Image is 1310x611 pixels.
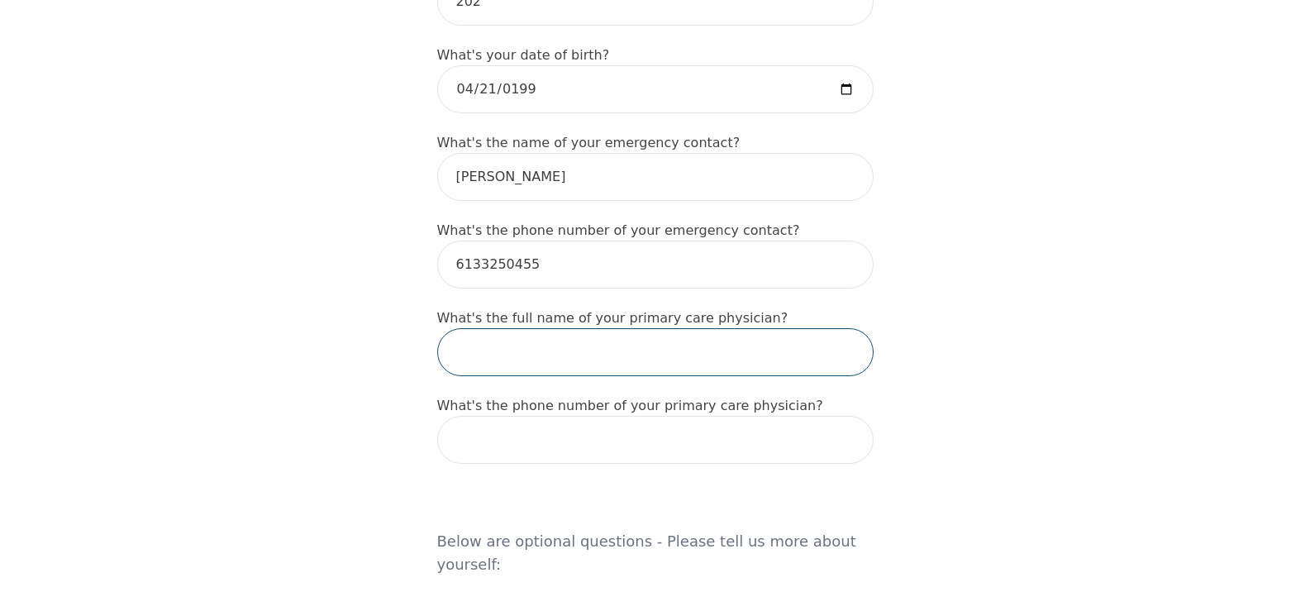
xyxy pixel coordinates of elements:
[437,310,788,326] label: What's the full name of your primary care physician?
[437,398,823,413] label: What's the phone number of your primary care physician?
[437,135,741,150] label: What's the name of your emergency contact?
[437,222,800,238] label: What's the phone number of your emergency contact?
[437,47,610,63] label: What's your date of birth?
[437,65,874,113] input: Date of Birth
[437,484,874,590] h5: Below are optional questions - Please tell us more about yourself:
